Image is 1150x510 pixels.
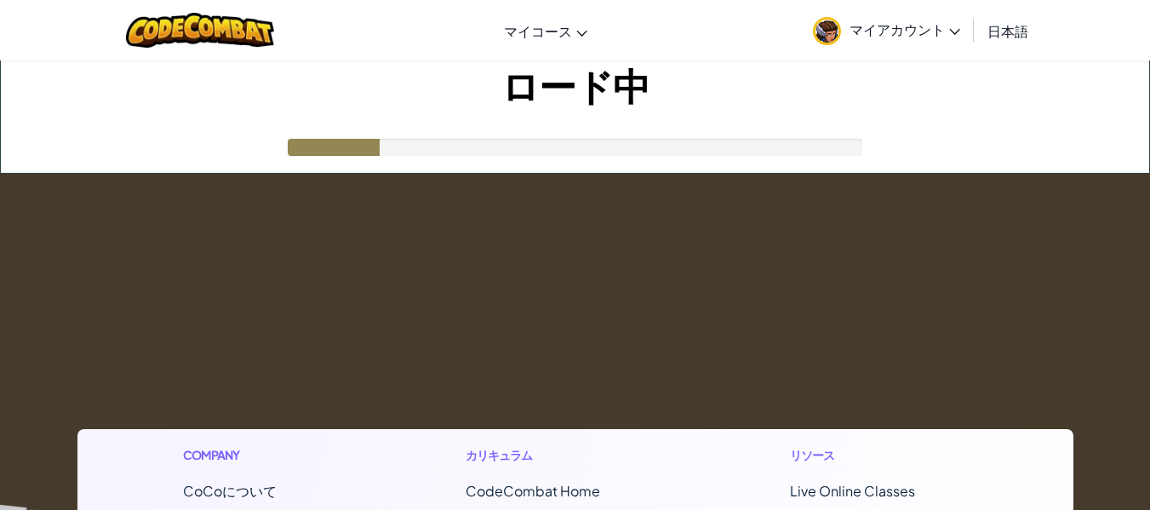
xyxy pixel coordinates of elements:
[790,446,967,464] h1: リソース
[126,13,275,48] img: CodeCombat logo
[813,17,841,45] img: avatar
[790,482,915,500] a: Live Online Classes
[495,8,596,54] a: マイコース
[466,482,600,500] span: CodeCombat Home
[183,446,346,464] h1: Company
[850,20,960,38] span: マイアカウント
[979,8,1037,54] a: 日本語
[466,446,672,464] h1: カリキュラム
[804,3,969,57] a: マイアカウント
[987,22,1028,40] span: 日本語
[183,482,277,500] a: CoCoについて
[1,60,1149,113] h1: ロード中
[504,22,572,40] span: マイコース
